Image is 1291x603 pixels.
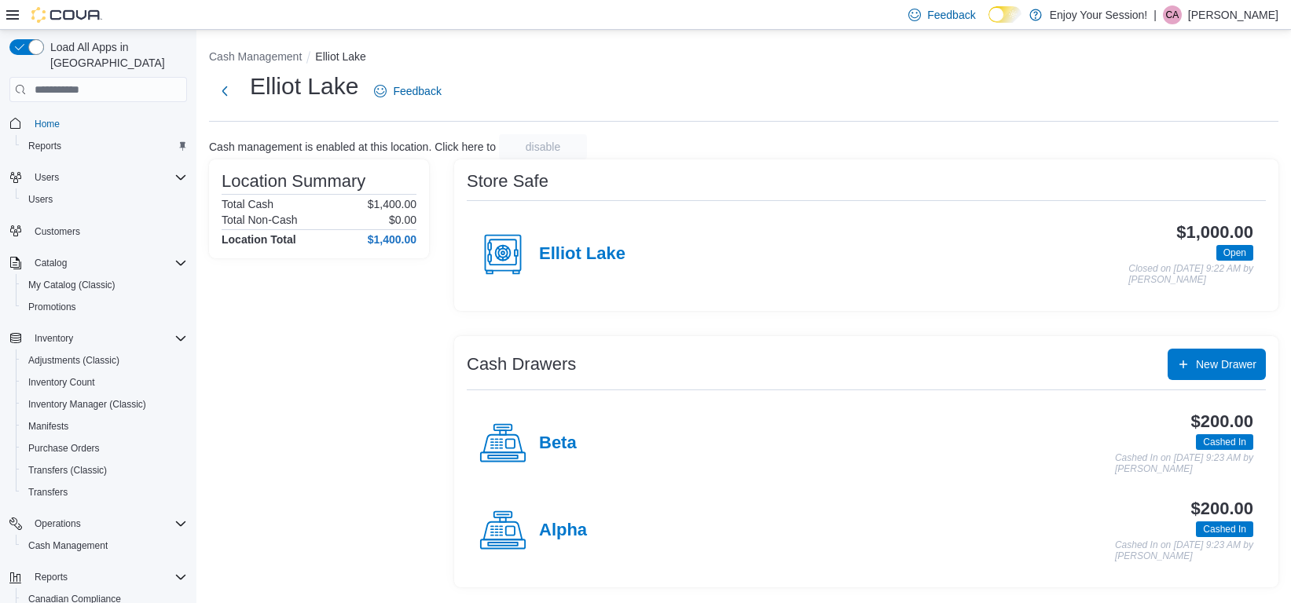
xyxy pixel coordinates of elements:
[1196,356,1256,372] span: New Drawer
[28,301,76,313] span: Promotions
[222,198,273,210] h6: Total Cash
[22,439,187,458] span: Purchase Orders
[467,172,548,191] h3: Store Safe
[28,442,100,455] span: Purchase Orders
[28,193,53,206] span: Users
[16,296,193,318] button: Promotions
[28,168,65,187] button: Users
[1115,540,1253,561] p: Cashed In on [DATE] 9:23 AM by [PERSON_NAME]
[927,7,975,23] span: Feedback
[22,439,106,458] a: Purchase Orders
[16,135,193,157] button: Reports
[1163,5,1182,24] div: Chantel Albert
[467,355,576,374] h3: Cash Drawers
[1176,223,1253,242] h3: $1,000.00
[3,111,193,134] button: Home
[1196,434,1253,450] span: Cashed In
[16,437,193,459] button: Purchase Orders
[28,398,146,411] span: Inventory Manager (Classic)
[539,433,577,454] h4: Beta
[526,139,560,155] span: disable
[988,6,1021,23] input: Dark Mode
[22,536,114,555] a: Cash Management
[35,118,60,130] span: Home
[1223,246,1246,260] span: Open
[539,244,625,265] h4: Elliot Lake
[22,351,126,370] a: Adjustments (Classic)
[3,252,193,274] button: Catalog
[22,417,75,436] a: Manifests
[28,539,108,552] span: Cash Management
[22,395,152,414] a: Inventory Manager (Classic)
[16,481,193,503] button: Transfers
[209,75,240,107] button: Next
[389,214,416,226] p: $0.00
[1166,5,1179,24] span: CA
[1191,412,1253,431] h3: $200.00
[16,188,193,210] button: Users
[16,415,193,437] button: Manifests
[3,513,193,535] button: Operations
[1191,499,1253,518] h3: $200.00
[22,461,113,480] a: Transfers (Classic)
[1115,453,1253,474] p: Cashed In on [DATE] 9:23 AM by [PERSON_NAME]
[16,274,193,296] button: My Catalog (Classic)
[28,254,187,272] span: Catalog
[31,7,102,23] img: Cova
[368,233,416,246] h4: $1,400.00
[28,376,95,389] span: Inventory Count
[28,329,79,348] button: Inventory
[28,568,187,587] span: Reports
[209,141,496,153] p: Cash management is enabled at this location. Click here to
[1216,245,1253,261] span: Open
[3,220,193,243] button: Customers
[35,571,68,583] span: Reports
[28,329,187,348] span: Inventory
[22,483,187,502] span: Transfers
[22,461,187,480] span: Transfers (Classic)
[3,166,193,188] button: Users
[22,298,187,316] span: Promotions
[209,49,1278,68] nav: An example of EuiBreadcrumbs
[1203,522,1246,536] span: Cashed In
[28,221,187,241] span: Customers
[22,137,187,155] span: Reports
[35,332,73,345] span: Inventory
[16,349,193,371] button: Adjustments (Classic)
[28,168,187,187] span: Users
[28,514,87,533] button: Operations
[28,514,187,533] span: Operations
[16,393,193,415] button: Inventory Manager (Classic)
[28,279,116,291] span: My Catalog (Classic)
[22,373,101,392] a: Inventory Count
[28,464,107,477] span: Transfers (Classic)
[3,566,193,588] button: Reports
[16,535,193,557] button: Cash Management
[209,50,302,63] button: Cash Management
[315,50,366,63] button: Elliot Lake
[28,115,66,133] a: Home
[988,23,989,24] span: Dark Mode
[22,395,187,414] span: Inventory Manager (Classic)
[499,134,587,159] button: disable
[393,83,441,99] span: Feedback
[22,190,187,209] span: Users
[222,214,298,226] h6: Total Non-Cash
[35,225,80,238] span: Customers
[28,254,73,272] button: Catalog
[22,276,187,294] span: My Catalog (Classic)
[35,517,81,530] span: Operations
[1128,264,1253,285] p: Closed on [DATE] 9:22 AM by [PERSON_NAME]
[35,171,59,184] span: Users
[22,276,122,294] a: My Catalog (Classic)
[1050,5,1148,24] p: Enjoy Your Session!
[22,137,68,155] a: Reports
[539,521,587,541] h4: Alpha
[222,233,296,246] h4: Location Total
[22,373,187,392] span: Inventory Count
[28,486,68,499] span: Transfers
[22,536,187,555] span: Cash Management
[1196,521,1253,537] span: Cashed In
[22,351,187,370] span: Adjustments (Classic)
[222,172,365,191] h3: Location Summary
